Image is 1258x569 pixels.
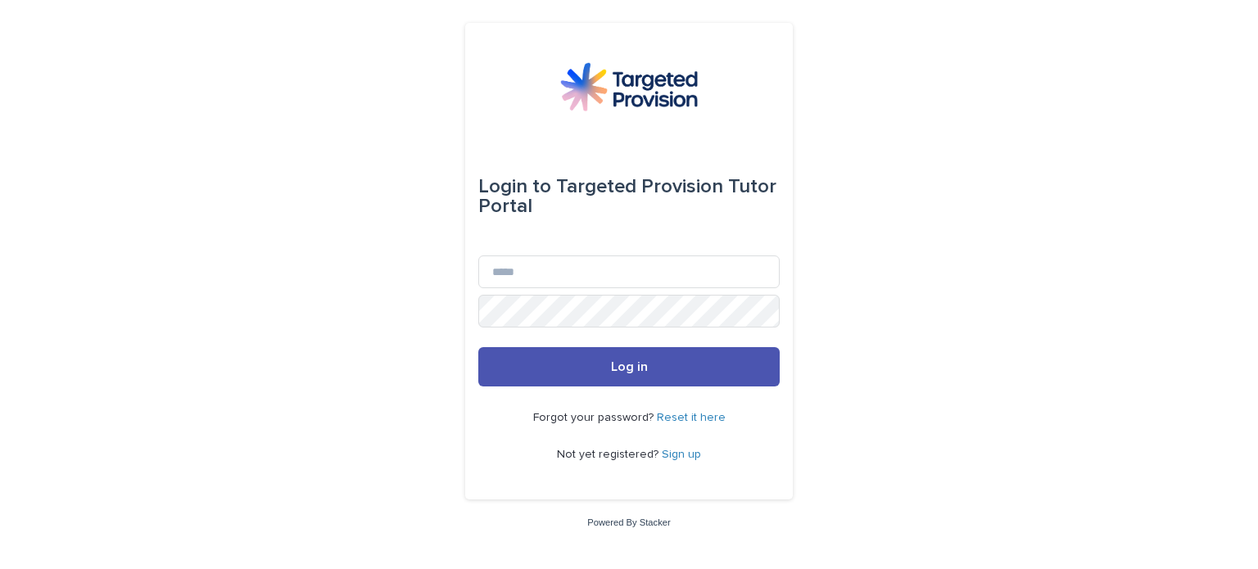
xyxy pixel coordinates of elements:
[587,517,670,527] a: Powered By Stacker
[478,177,551,196] span: Login to
[560,62,698,111] img: M5nRWzHhSzIhMunXDL62
[557,449,662,460] span: Not yet registered?
[662,449,701,460] a: Sign up
[478,164,780,229] div: Targeted Provision Tutor Portal
[478,347,780,386] button: Log in
[533,412,657,423] span: Forgot your password?
[611,360,648,373] span: Log in
[657,412,726,423] a: Reset it here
